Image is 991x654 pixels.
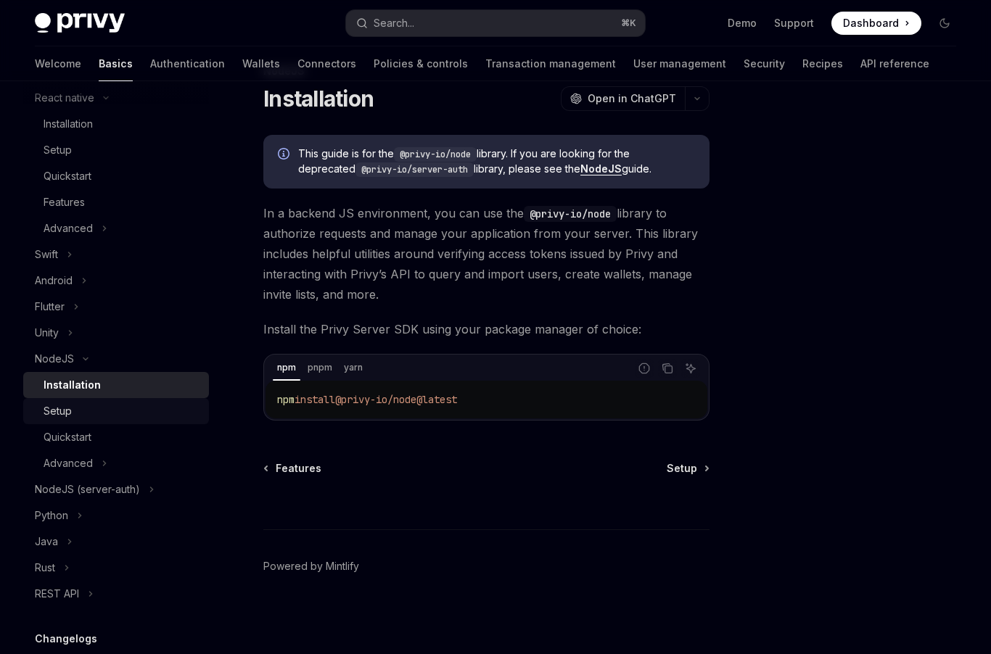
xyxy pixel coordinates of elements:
[580,162,622,175] a: NodeJS
[263,319,710,339] span: Install the Privy Server SDK using your package manager of choice:
[263,86,374,112] h1: Installation
[860,46,929,81] a: API reference
[44,429,91,446] div: Quickstart
[263,559,359,574] a: Powered by Mintlify
[23,268,209,294] button: Toggle Android section
[35,533,58,550] div: Java
[744,46,785,81] a: Security
[485,46,616,81] a: Transaction management
[35,585,79,603] div: REST API
[35,559,55,576] div: Rust
[23,163,209,189] a: Quickstart
[340,359,367,376] div: yarn
[667,461,708,476] a: Setup
[355,162,474,177] code: @privy-io/server-auth
[150,46,225,81] a: Authentication
[23,137,209,163] a: Setup
[774,16,814,30] a: Support
[346,10,646,36] button: Open search
[265,461,321,476] a: Features
[374,46,468,81] a: Policies & controls
[44,402,72,420] div: Setup
[23,450,209,476] button: Toggle Advanced section
[277,393,295,406] span: npm
[35,13,125,33] img: dark logo
[658,359,677,378] button: Copy the contents from the code block
[831,12,921,35] a: Dashboard
[242,46,280,81] a: Wallets
[44,220,93,237] div: Advanced
[23,241,209,268] button: Toggle Swift section
[44,167,91,185] div: Quickstart
[99,46,133,81] a: Basics
[374,15,414,32] div: Search...
[23,502,209,529] button: Toggle Python section
[23,529,209,555] button: Toggle Java section
[23,476,209,502] button: Toggle NodeJS (server-auth) section
[23,111,209,137] a: Installation
[35,481,140,498] div: NodeJS (server-auth)
[23,215,209,241] button: Toggle Advanced section
[728,16,757,30] a: Demo
[335,393,457,406] span: @privy-io/node@latest
[23,398,209,424] a: Setup
[295,393,335,406] span: install
[588,91,676,106] span: Open in ChatGPT
[394,147,477,162] code: @privy-io/node
[23,372,209,398] a: Installation
[23,555,209,581] button: Toggle Rust section
[621,17,636,29] span: ⌘ K
[635,359,654,378] button: Report incorrect code
[35,507,68,524] div: Python
[561,86,685,111] button: Open in ChatGPT
[44,194,85,211] div: Features
[23,581,209,607] button: Toggle REST API section
[44,141,72,159] div: Setup
[23,189,209,215] a: Features
[933,12,956,35] button: Toggle dark mode
[35,350,74,368] div: NodeJS
[44,115,93,133] div: Installation
[843,16,899,30] span: Dashboard
[524,206,617,222] code: @privy-io/node
[802,46,843,81] a: Recipes
[273,359,300,376] div: npm
[35,324,59,342] div: Unity
[276,461,321,476] span: Features
[633,46,726,81] a: User management
[35,298,65,315] div: Flutter
[23,320,209,346] button: Toggle Unity section
[35,246,58,263] div: Swift
[278,148,292,162] svg: Info
[297,46,356,81] a: Connectors
[23,346,209,372] button: Toggle NodeJS section
[35,46,81,81] a: Welcome
[23,424,209,450] a: Quickstart
[23,294,209,320] button: Toggle Flutter section
[35,272,73,289] div: Android
[681,359,700,378] button: Ask AI
[263,203,710,305] span: In a backend JS environment, you can use the library to authorize requests and manage your applic...
[44,376,101,394] div: Installation
[298,146,695,177] span: This guide is for the library. If you are looking for the deprecated library, please see the guide.
[35,630,97,647] h5: Changelogs
[303,359,337,376] div: pnpm
[667,461,697,476] span: Setup
[44,455,93,472] div: Advanced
